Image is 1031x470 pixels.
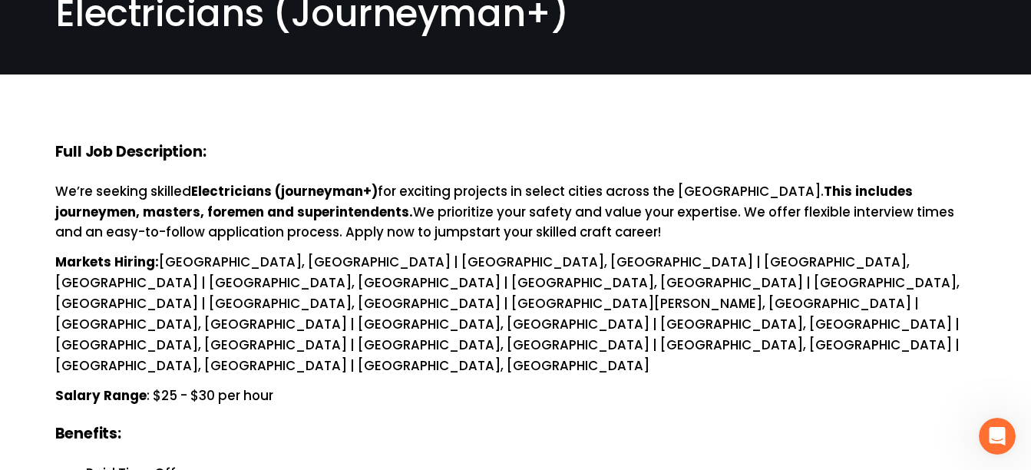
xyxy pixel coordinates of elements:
[55,423,121,444] strong: Benefits:
[55,181,976,243] p: We’re seeking skilled for exciting projects in select cities across the [GEOGRAPHIC_DATA]. We pri...
[55,252,976,376] p: [GEOGRAPHIC_DATA], [GEOGRAPHIC_DATA] | [GEOGRAPHIC_DATA], [GEOGRAPHIC_DATA] | [GEOGRAPHIC_DATA], ...
[191,182,378,200] strong: Electricians (journeyman+)
[55,386,976,406] p: : $25 - $30 per hour
[55,253,159,271] strong: Markets Hiring:
[979,418,1016,455] iframe: Intercom live chat
[55,182,916,221] strong: This includes journeymen, masters, foremen and superintendents.
[55,386,147,405] strong: Salary Range
[55,141,207,162] strong: Full Job Description:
